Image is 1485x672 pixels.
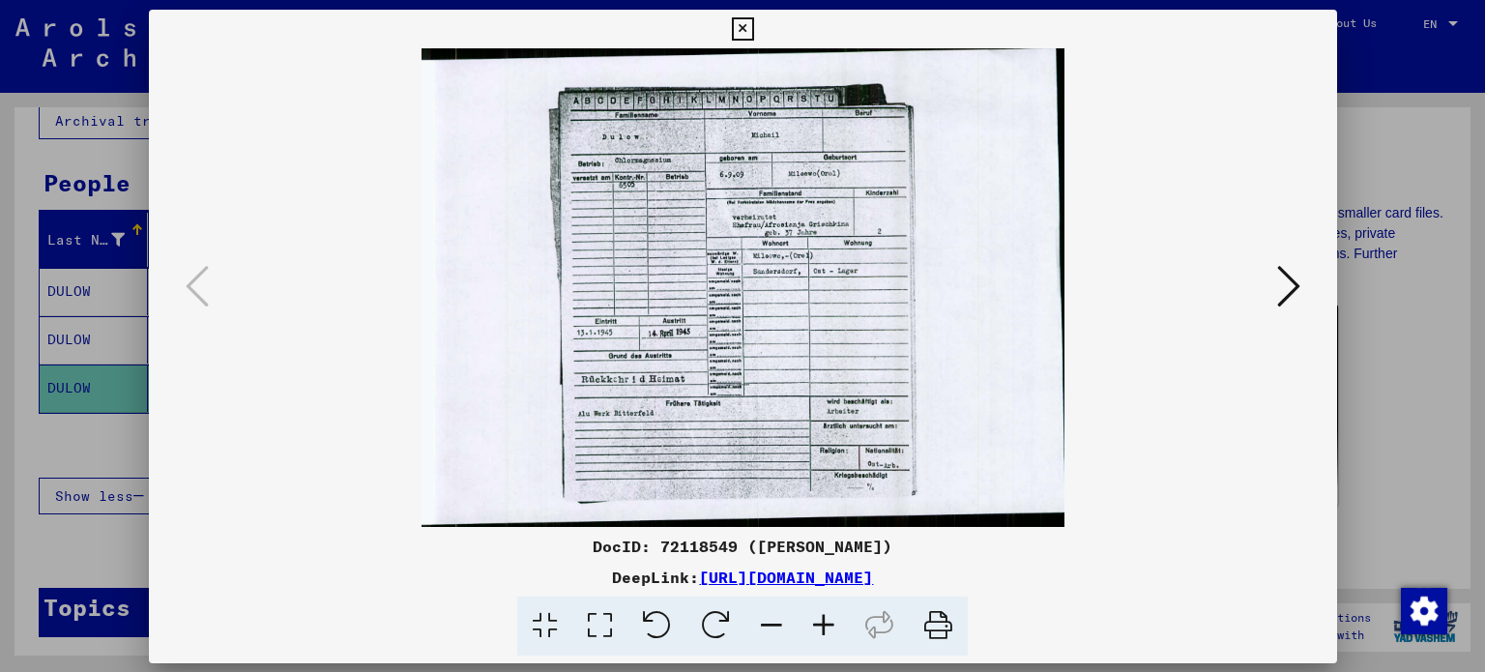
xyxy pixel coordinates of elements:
div: DeepLink: [149,566,1337,589]
div: DocID: 72118549 ([PERSON_NAME]) [149,535,1337,558]
img: Change consent [1401,588,1447,634]
a: [URL][DOMAIN_NAME] [699,568,873,587]
img: 001.jpg [215,48,1271,527]
div: Change consent [1400,587,1446,633]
